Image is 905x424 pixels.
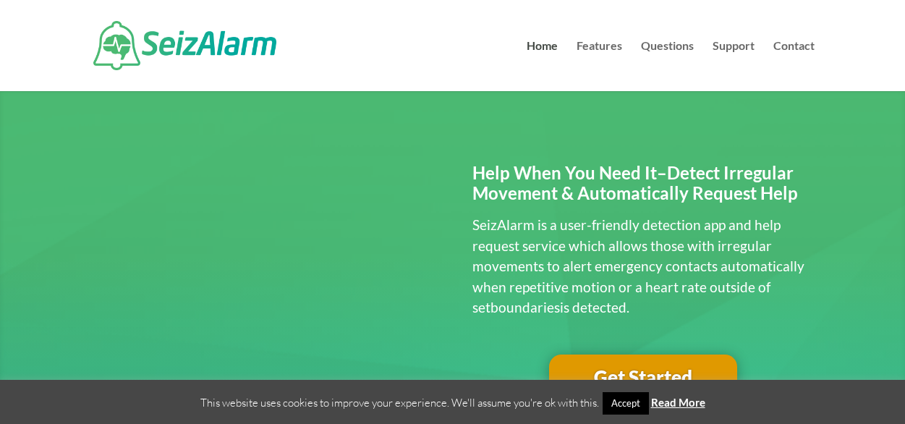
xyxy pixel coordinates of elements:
a: Features [577,41,622,91]
iframe: Help widget launcher [776,368,889,408]
span: This website uses cookies to improve your experience. We'll assume you're ok with this. [200,396,705,410]
h2: Help When You Need It–Detect Irregular Movement & Automatically Request Help [472,163,815,212]
a: Home [527,41,558,91]
a: Get Started [549,355,737,401]
a: Contact [773,41,815,91]
a: Support [713,41,755,91]
a: Accept [603,392,649,415]
p: SeizAlarm is a user-friendly detection app and help request service which allows those with irreg... [472,215,815,318]
span: boundaries [490,299,560,315]
img: SeizAlarm [93,21,276,70]
a: Questions [641,41,694,91]
a: Read More [651,396,705,409]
